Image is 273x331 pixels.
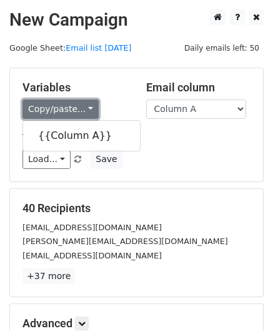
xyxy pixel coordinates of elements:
a: Email list [DATE] [66,43,131,53]
small: [EMAIL_ADDRESS][DOMAIN_NAME] [22,223,162,232]
h5: Email column [146,81,251,94]
a: Load... [22,150,71,169]
a: {{Column A}} [23,126,140,146]
h5: 40 Recipients [22,201,251,215]
h5: Advanced [22,317,251,330]
a: +37 more [22,268,75,284]
h5: Variables [22,81,127,94]
iframe: Chat Widget [211,271,273,331]
a: Copy/paste... [22,99,99,119]
small: Google Sheet: [9,43,132,53]
small: [PERSON_NAME][EMAIL_ADDRESS][DOMAIN_NAME] [22,237,228,246]
button: Save [90,150,122,169]
small: [EMAIL_ADDRESS][DOMAIN_NAME] [22,251,162,260]
a: Daily emails left: 50 [180,43,264,53]
span: Daily emails left: 50 [180,41,264,55]
h2: New Campaign [9,9,264,31]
